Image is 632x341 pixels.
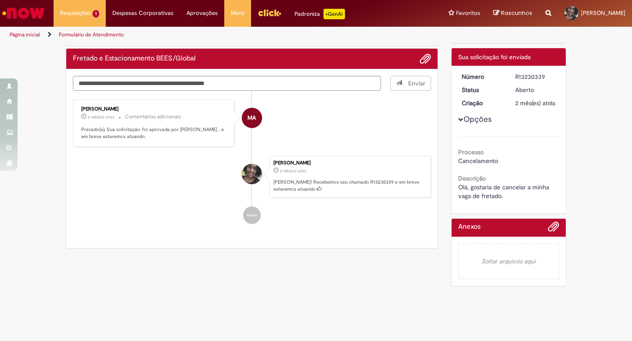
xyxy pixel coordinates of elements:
div: Padroniza [294,9,345,19]
span: 2 mês(es) atrás [515,99,555,107]
span: More [231,9,244,18]
textarea: Digite sua mensagem aqui... [73,76,381,91]
em: Soltar arquivos aqui [458,243,560,279]
span: 2 mês(es) atrás [280,168,306,174]
a: Rascunhos [493,9,532,18]
div: 01/07/2025 10:42:40 [515,99,556,107]
ul: Trilhas de página [7,27,415,43]
dt: Criação [455,99,509,107]
dt: Número [455,72,509,81]
span: Sua solicitação foi enviada [458,53,531,61]
span: Aprovações [187,9,218,18]
img: ServiceNow [1,4,46,22]
time: 07/07/2025 14:59:45 [88,114,114,120]
ul: Histórico de tíquete [73,91,431,233]
small: Comentários adicionais [125,113,181,121]
b: Processo [458,148,484,156]
a: Formulário de Atendimento [59,31,124,38]
a: Página inicial [10,31,40,38]
b: Descrição [458,174,486,182]
p: [PERSON_NAME]! Recebemos seu chamado R13230339 e em breve estaremos atuando. [273,179,426,192]
li: Mariana Tostes Lourenco [73,156,431,198]
span: Despesas Corporativas [112,9,173,18]
button: Adicionar anexos [548,221,559,237]
div: Aberto [515,85,556,94]
span: Favoritos [456,9,480,18]
span: 1 [93,10,99,18]
span: Requisições [60,9,91,18]
span: 2 mês(es) atrás [88,114,114,120]
div: [PERSON_NAME] [81,107,227,112]
span: [PERSON_NAME] [581,9,625,17]
span: MA [248,107,256,128]
span: Cancelamento [458,157,498,165]
h2: Fretado e Estacionamento BEES/Global Histórico de tíquete [73,55,196,63]
div: R13230339 [515,72,556,81]
h2: Anexos [458,223,481,231]
div: Mariana Tostes Lourenco [242,164,262,184]
p: +GenAi [323,9,345,19]
span: Rascunhos [501,9,532,17]
p: Prezado(a), Sua solicitação foi aprovada por [PERSON_NAME] , e em breve estaremos atuando. [81,126,227,140]
img: click_logo_yellow_360x200.png [258,6,281,19]
button: Adicionar anexos [420,53,431,64]
div: [PERSON_NAME] [273,160,426,166]
div: Michael Almeida [242,108,262,128]
time: 01/07/2025 10:42:40 [515,99,555,107]
dt: Status [455,85,509,94]
time: 01/07/2025 10:42:40 [280,168,306,174]
span: Olá, gostaria de cancelar a minha vaga de fretado. [458,183,551,200]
